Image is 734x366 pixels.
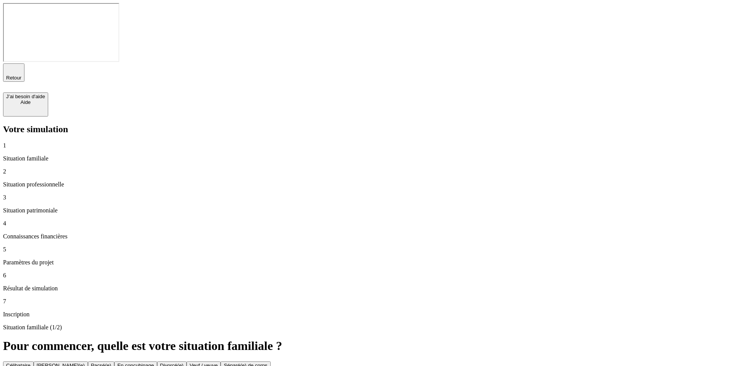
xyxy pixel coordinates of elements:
p: Situation patrimoniale [3,207,731,214]
p: 3 [3,194,731,201]
p: Connaissances financières [3,233,731,240]
p: Situation familiale (1/2) [3,324,731,331]
p: 4 [3,220,731,227]
h1: Pour commencer, quelle est votre situation familiale ? [3,339,731,353]
h2: Votre simulation [3,124,731,134]
p: 6 [3,272,731,279]
div: Aide [6,99,45,105]
p: Inscription [3,311,731,318]
p: 5 [3,246,731,253]
p: Paramètres du projet [3,259,731,266]
button: J’ai besoin d'aideAide [3,92,48,117]
div: J’ai besoin d'aide [6,94,45,99]
p: Résultat de simulation [3,285,731,292]
p: 1 [3,142,731,149]
p: 2 [3,168,731,175]
p: Situation familiale [3,155,731,162]
p: Situation professionnelle [3,181,731,188]
button: Retour [3,63,24,82]
p: 7 [3,298,731,305]
span: Retour [6,75,21,81]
